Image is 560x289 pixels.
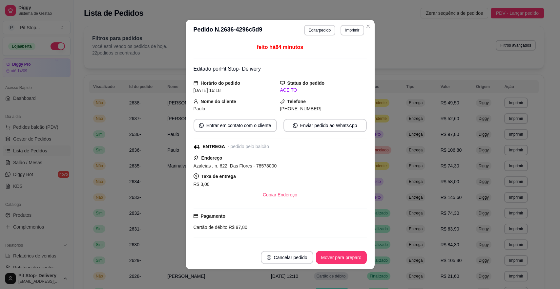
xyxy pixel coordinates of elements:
span: Cartão de débito [194,225,228,230]
button: Editarpedido [304,25,335,35]
span: R$ 97,80 [227,225,247,230]
button: Close [363,21,373,32]
span: whats-app [199,123,204,128]
span: whats-app [293,123,298,128]
button: Copiar Endereço [258,188,302,201]
button: Imprimir [341,25,364,35]
strong: Telefone [287,99,306,104]
span: dollar [194,173,199,179]
strong: Endereço [201,155,222,161]
span: close-circle [267,255,271,260]
h3: Pedido N. 2636-4296c5d9 [194,25,262,35]
button: Mover para preparo [316,251,367,264]
span: phone [280,99,285,104]
span: Editado por Pit Stop- Delivery [194,66,261,72]
button: close-circleCancelar pedido [261,251,313,264]
span: desktop [280,81,285,85]
div: - pedido pelo balcão [228,143,269,150]
span: [PHONE_NUMBER] [280,106,321,111]
strong: Nome do cliente [201,99,236,104]
strong: Horário do pedido [201,80,240,86]
button: whats-appEntrar em contato com o cliente [194,119,277,132]
span: pushpin [194,155,199,160]
strong: Taxa de entrega [201,174,236,179]
strong: Pagamento [201,213,225,219]
span: Azaleias , n. 622, Das Flores - 78578000 [194,163,277,168]
span: [DATE] 16:18 [194,88,221,93]
button: whats-appEnviar pedido ao WhatsApp [283,119,367,132]
span: calendar [194,81,198,85]
span: Paulo [194,106,205,111]
strong: Status do pedido [287,80,325,86]
div: ACEITO [280,87,367,94]
span: user [194,99,198,104]
div: ENTREGA [203,143,225,150]
span: feito há 84 minutos [257,44,303,50]
span: credit-card [194,214,198,218]
span: R$ 3,00 [194,182,210,187]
